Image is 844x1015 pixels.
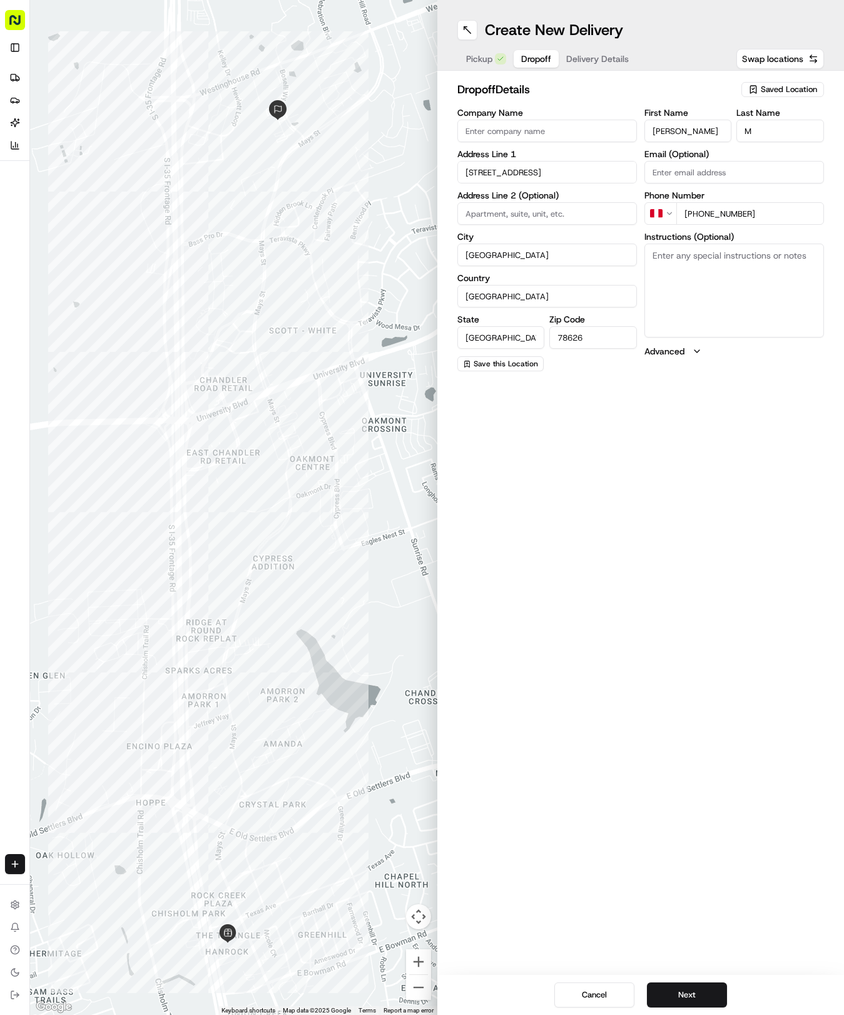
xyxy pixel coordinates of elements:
span: Swap locations [742,53,803,65]
img: Hayden (Assistant Store Manager) [13,182,33,202]
img: 9188753566659_6852d8bf1fb38e338040_72.png [26,120,49,142]
a: Terms [358,1007,376,1014]
div: Past conversations [13,163,84,173]
label: Address Line 2 (Optional) [457,191,637,200]
span: Pickup [466,53,492,65]
input: Enter last name [736,120,824,142]
a: Open this area in Google Maps (opens a new window) [33,999,74,1015]
button: Advanced [644,345,824,358]
a: 💻API Documentation [101,241,206,264]
span: Pylon [125,277,151,286]
button: Save this Location [457,356,544,371]
button: Swap locations [736,49,824,69]
span: Map data ©2025 Google [283,1007,351,1014]
button: Start new chat [213,123,228,138]
label: State [457,315,545,324]
div: Start new chat [56,120,205,132]
label: Last Name [736,108,824,117]
a: Powered byPylon [88,276,151,286]
label: Country [457,274,637,282]
span: Save this Location [474,359,538,369]
button: Zoom in [406,949,431,974]
input: Enter state [457,326,545,349]
input: Enter company name [457,120,637,142]
div: 📗 [13,247,23,257]
label: Instructions (Optional) [644,232,824,241]
input: Enter country [457,285,637,307]
input: Enter city [457,244,637,266]
input: Enter zip code [549,326,637,349]
input: Clear [33,81,206,94]
div: 💻 [106,247,116,257]
a: Report a map error [384,1007,434,1014]
span: [DATE] [180,194,205,204]
label: First Name [644,108,732,117]
span: Knowledge Base [25,246,96,259]
img: Nash [13,13,38,38]
span: • [173,194,177,204]
input: Enter address [457,161,637,183]
span: Saved Location [761,84,817,95]
span: Delivery Details [566,53,629,65]
input: Enter phone number [676,202,824,225]
input: Enter first name [644,120,732,142]
button: Saved Location [741,81,824,98]
button: Cancel [554,982,634,1007]
img: 1736555255976-a54dd68f-1ca7-489b-9aae-adbdc363a1c4 [13,120,35,142]
span: API Documentation [118,246,201,259]
label: Zip Code [549,315,637,324]
label: Company Name [457,108,637,117]
img: Google [33,999,74,1015]
span: [PERSON_NAME] (Assistant Store Manager) [39,194,170,204]
span: Dropoff [521,53,551,65]
input: Enter email address [644,161,824,183]
button: Map camera controls [406,904,431,929]
input: Apartment, suite, unit, etc. [457,202,637,225]
label: Address Line 1 [457,150,637,158]
h2: dropoff Details [457,81,735,98]
button: Keyboard shortcuts [221,1006,275,1015]
label: Email (Optional) [644,150,824,158]
button: Next [647,982,727,1007]
div: We're available if you need us! [56,132,172,142]
label: Advanced [644,345,684,358]
button: Zoom out [406,975,431,1000]
button: See all [194,160,228,175]
a: 📗Knowledge Base [8,241,101,264]
h1: Create New Delivery [485,20,623,40]
label: Phone Number [644,191,824,200]
label: City [457,232,637,241]
p: Welcome 👋 [13,50,228,70]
